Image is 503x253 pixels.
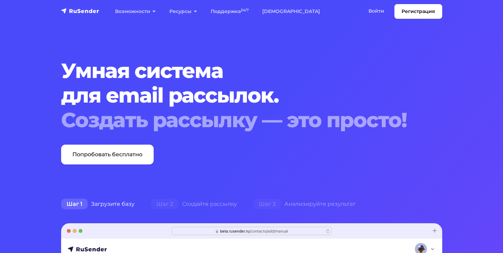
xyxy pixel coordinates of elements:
[61,145,154,164] a: Попробовать бесплатно
[61,199,88,210] span: Шаг 1
[253,199,281,210] span: Шаг 3
[143,197,245,211] div: Создайте рассылку
[163,4,204,18] a: Ресурсы
[61,8,99,14] img: RuSender
[204,4,255,18] a: Поддержка24/7
[241,8,249,12] sup: 24/7
[61,108,410,132] div: Создать рассылку — это просто!
[53,197,143,211] div: Загрузите базу
[61,58,410,132] h1: Умная система для email рассылок.
[245,197,364,211] div: Анализируйте результат
[255,4,327,18] a: [DEMOGRAPHIC_DATA]
[394,4,442,19] a: Регистрация
[151,199,179,210] span: Шаг 2
[362,4,391,18] a: Войти
[108,4,163,18] a: Возможности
